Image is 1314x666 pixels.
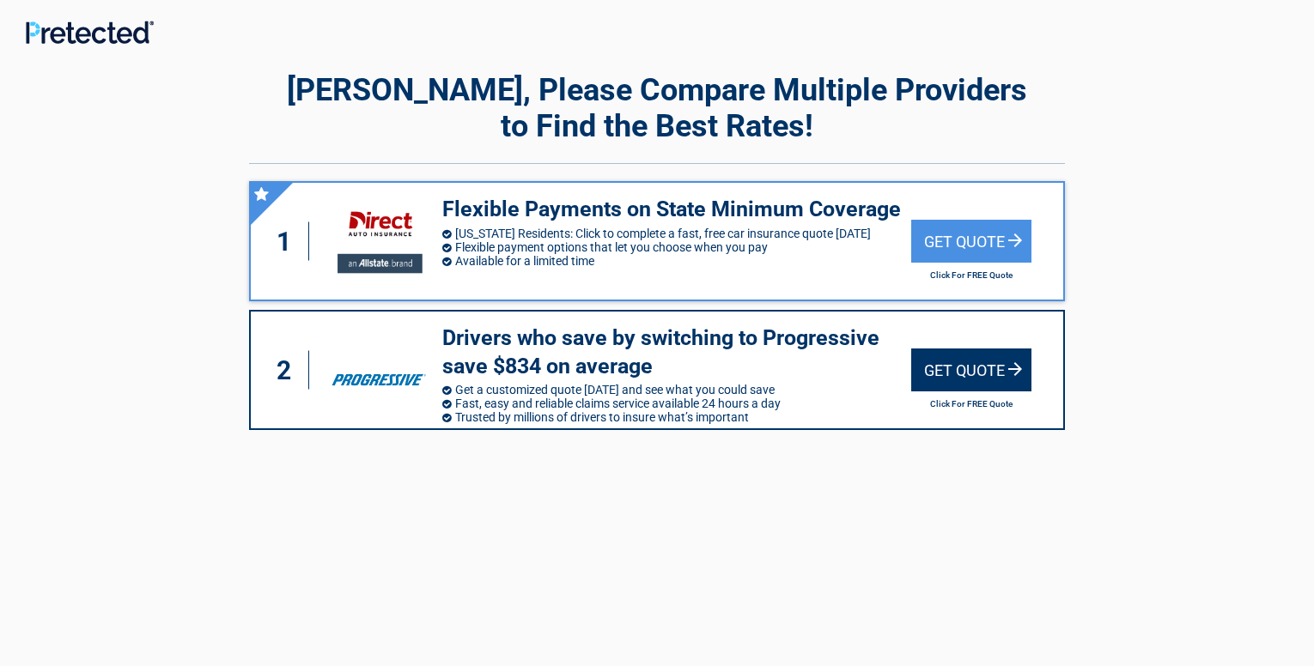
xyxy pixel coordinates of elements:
[442,227,911,240] li: [US_STATE] Residents: Click to complete a fast, free car insurance quote [DATE]
[442,254,911,268] li: Available for a limited time
[911,399,1031,409] h2: Click For FREE Quote
[442,240,911,254] li: Flexible payment options that let you choose when you pay
[324,343,434,397] img: progressive's logo
[911,348,1031,391] div: Get Quote
[324,198,434,283] img: directauto's logo
[442,383,911,397] li: Get a customized quote [DATE] and see what you could save
[442,397,911,410] li: Fast, easy and reliable claims service available 24 hours a day
[911,220,1031,263] div: Get Quote
[442,410,911,424] li: Trusted by millions of drivers to insure what’s important
[26,21,154,44] img: Main Logo
[442,324,911,380] h3: Drivers who save by switching to Progressive save $834 on average
[268,351,309,390] div: 2
[249,72,1065,144] h2: [PERSON_NAME], Please Compare Multiple Providers to Find the Best Rates!
[442,196,911,224] h3: Flexible Payments on State Minimum Coverage
[911,270,1031,280] h2: Click For FREE Quote
[268,222,309,261] div: 1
